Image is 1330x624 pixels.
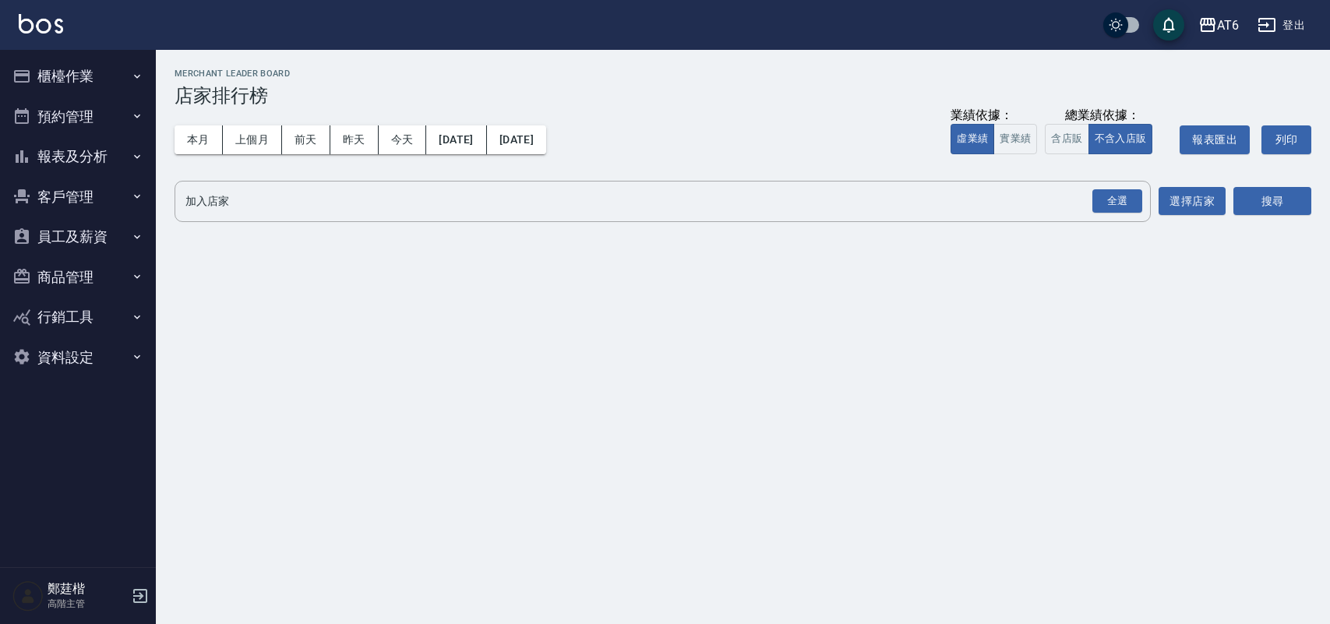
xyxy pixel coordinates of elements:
[993,124,1037,154] button: 實業績
[6,297,150,337] button: 行銷工具
[1092,189,1142,213] div: 全選
[1088,124,1153,154] button: 不含入店販
[1065,108,1140,124] div: 總業績依據：
[1153,9,1184,41] button: save
[1251,11,1311,40] button: 登出
[1233,187,1311,216] button: 搜尋
[426,125,486,154] button: [DATE]
[6,257,150,298] button: 商品管理
[6,177,150,217] button: 客戶管理
[175,125,223,154] button: 本月
[223,125,282,154] button: 上個月
[6,136,150,177] button: 報表及分析
[1217,16,1239,35] div: AT6
[282,125,330,154] button: 前天
[182,188,1120,215] input: 店家名稱
[951,108,1037,124] div: 業績依據：
[1261,125,1311,154] button: 列印
[6,97,150,137] button: 預約管理
[1180,125,1250,154] button: 報表匯出
[6,337,150,378] button: 資料設定
[175,69,1311,79] h2: Merchant Leader Board
[1192,9,1245,41] button: AT6
[19,14,63,33] img: Logo
[379,125,427,154] button: 今天
[487,125,546,154] button: [DATE]
[6,56,150,97] button: 櫃檯作業
[1045,124,1088,154] button: 含店販
[6,217,150,257] button: 員工及薪資
[1089,186,1145,217] button: Open
[175,85,1311,107] h3: 店家排行榜
[951,124,994,154] button: 虛業績
[48,581,127,597] h5: 鄭莛楷
[12,580,44,612] img: Person
[330,125,379,154] button: 昨天
[1159,187,1226,216] button: 選擇店家
[48,597,127,611] p: 高階主管
[1168,132,1250,146] a: 報表匯出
